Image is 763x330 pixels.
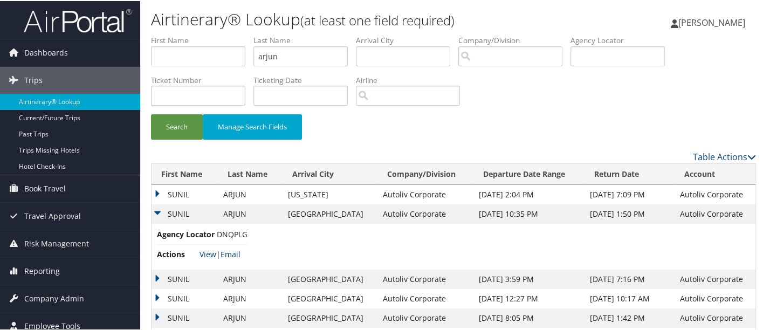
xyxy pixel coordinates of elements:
[473,288,585,307] td: [DATE] 12:27 PM
[356,74,468,85] label: Airline
[283,288,377,307] td: [GEOGRAPHIC_DATA]
[151,34,253,45] label: First Name
[24,202,81,229] span: Travel Approval
[200,248,240,258] span: |
[693,150,756,162] a: Table Actions
[473,307,585,327] td: [DATE] 8:05 PM
[221,248,240,258] a: Email
[200,248,216,258] a: View
[283,163,377,184] th: Arrival City: activate to sort column ascending
[473,184,585,203] td: [DATE] 2:04 PM
[152,203,218,223] td: SUNIL
[218,269,283,288] td: ARJUN
[24,38,68,65] span: Dashboards
[24,7,132,32] img: airportal-logo.png
[570,34,673,45] label: Agency Locator
[675,307,755,327] td: Autoliv Corporate
[377,163,474,184] th: Company/Division
[218,307,283,327] td: ARJUN
[157,228,215,239] span: Agency Locator
[300,10,455,28] small: (at least one field required)
[218,288,283,307] td: ARJUN
[377,307,474,327] td: Autoliv Corporate
[24,257,60,284] span: Reporting
[24,174,66,201] span: Book Travel
[678,16,745,27] span: [PERSON_NAME]
[675,269,755,288] td: Autoliv Corporate
[377,269,474,288] td: Autoliv Corporate
[218,184,283,203] td: ARJUN
[217,228,248,238] span: DNQPLG
[675,203,755,223] td: Autoliv Corporate
[152,269,218,288] td: SUNIL
[152,288,218,307] td: SUNIL
[152,307,218,327] td: SUNIL
[151,113,203,139] button: Search
[675,288,755,307] td: Autoliv Corporate
[283,184,377,203] td: [US_STATE]
[675,184,755,203] td: Autoliv Corporate
[203,113,302,139] button: Manage Search Fields
[585,184,675,203] td: [DATE] 7:09 PM
[473,163,585,184] th: Departure Date Range: activate to sort column ascending
[253,34,356,45] label: Last Name
[151,74,253,85] label: Ticket Number
[585,307,675,327] td: [DATE] 1:42 PM
[585,163,675,184] th: Return Date: activate to sort column ascending
[377,288,474,307] td: Autoliv Corporate
[283,269,377,288] td: [GEOGRAPHIC_DATA]
[152,163,218,184] th: First Name: activate to sort column ascending
[585,269,675,288] td: [DATE] 7:16 PM
[157,247,197,259] span: Actions
[671,5,756,38] a: [PERSON_NAME]
[24,229,89,256] span: Risk Management
[377,184,474,203] td: Autoliv Corporate
[473,203,585,223] td: [DATE] 10:35 PM
[473,269,585,288] td: [DATE] 3:59 PM
[218,163,283,184] th: Last Name: activate to sort column ascending
[585,288,675,307] td: [DATE] 10:17 AM
[24,284,84,311] span: Company Admin
[458,34,570,45] label: Company/Division
[218,203,283,223] td: ARJUN
[283,203,377,223] td: [GEOGRAPHIC_DATA]
[152,184,218,203] td: SUNIL
[675,163,755,184] th: Account: activate to sort column ascending
[356,34,458,45] label: Arrival City
[377,203,474,223] td: Autoliv Corporate
[283,307,377,327] td: [GEOGRAPHIC_DATA]
[585,203,675,223] td: [DATE] 1:50 PM
[24,66,43,93] span: Trips
[151,7,554,30] h1: Airtinerary® Lookup
[253,74,356,85] label: Ticketing Date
